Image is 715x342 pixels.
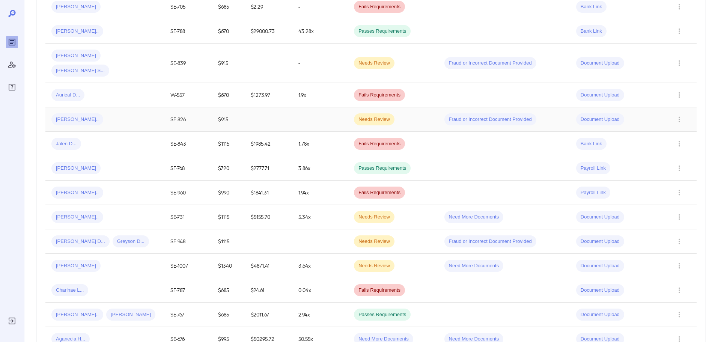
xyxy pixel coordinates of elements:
[164,229,212,254] td: SE-948
[51,287,88,294] span: Charlnae L...
[576,3,607,11] span: Bank Link
[444,238,536,245] span: Fraud or Incorrect Document Provided
[292,205,348,229] td: 5.34x
[354,189,405,196] span: Fails Requirements
[354,311,411,318] span: Passes Requirements
[673,57,685,69] button: Row Actions
[292,132,348,156] td: 1.78x
[51,92,84,99] span: Aurieal D...
[673,1,685,13] button: Row Actions
[354,140,405,148] span: Fails Requirements
[51,189,103,196] span: [PERSON_NAME]..
[576,214,624,221] span: Document Upload
[354,238,394,245] span: Needs Review
[212,156,245,181] td: $720
[673,162,685,174] button: Row Actions
[673,187,685,199] button: Row Actions
[444,262,504,270] span: Need More Documents
[292,83,348,107] td: 1.9x
[576,287,624,294] span: Document Upload
[444,116,536,123] span: Fraud or Incorrect Document Provided
[6,81,18,93] div: FAQ
[673,260,685,272] button: Row Actions
[576,28,607,35] span: Bank Link
[106,311,155,318] span: [PERSON_NAME]
[51,140,81,148] span: Jalen D...
[212,132,245,156] td: $1115
[212,254,245,278] td: $1340
[6,36,18,48] div: Reports
[245,303,292,327] td: $2011.67
[354,262,394,270] span: Needs Review
[245,83,292,107] td: $1273.97
[51,238,110,245] span: [PERSON_NAME] D...
[113,238,149,245] span: Greyson D...
[354,214,394,221] span: Needs Review
[51,52,101,59] span: [PERSON_NAME]
[164,156,212,181] td: SE-768
[673,284,685,296] button: Row Actions
[673,89,685,101] button: Row Actions
[164,19,212,44] td: SE-788
[354,92,405,99] span: Fails Requirements
[164,278,212,303] td: SE-787
[444,60,536,67] span: Fraud or Incorrect Document Provided
[51,116,103,123] span: [PERSON_NAME]..
[51,214,103,221] span: [PERSON_NAME]..
[576,238,624,245] span: Document Upload
[245,181,292,205] td: $1841.31
[51,67,109,74] span: [PERSON_NAME] S...
[164,205,212,229] td: SE-731
[164,303,212,327] td: SE-767
[576,262,624,270] span: Document Upload
[292,278,348,303] td: 0.04x
[245,132,292,156] td: $1985.42
[245,156,292,181] td: $2777.71
[212,107,245,132] td: $915
[6,59,18,71] div: Manage Users
[51,311,103,318] span: [PERSON_NAME]..
[292,156,348,181] td: 3.86x
[673,309,685,321] button: Row Actions
[673,235,685,247] button: Row Actions
[576,165,610,172] span: Payroll Link
[576,140,607,148] span: Bank Link
[212,278,245,303] td: $685
[292,44,348,83] td: -
[6,315,18,327] div: Log Out
[245,19,292,44] td: $29000.73
[212,19,245,44] td: $670
[212,303,245,327] td: $685
[444,214,504,221] span: Need More Documents
[292,303,348,327] td: 2.94x
[292,181,348,205] td: 1.94x
[354,116,394,123] span: Needs Review
[354,3,405,11] span: Fails Requirements
[164,44,212,83] td: SE-839
[292,229,348,254] td: -
[292,19,348,44] td: 43.28x
[673,113,685,125] button: Row Actions
[212,205,245,229] td: $1115
[292,107,348,132] td: -
[245,254,292,278] td: $4871.41
[576,311,624,318] span: Document Upload
[292,254,348,278] td: 3.64x
[164,181,212,205] td: SE-960
[51,3,101,11] span: [PERSON_NAME]
[354,28,411,35] span: Passes Requirements
[164,132,212,156] td: SE-843
[354,60,394,67] span: Needs Review
[212,229,245,254] td: $1115
[51,165,101,172] span: [PERSON_NAME]
[576,92,624,99] span: Document Upload
[576,116,624,123] span: Document Upload
[212,44,245,83] td: $915
[51,262,101,270] span: [PERSON_NAME]
[164,254,212,278] td: SE-1007
[673,211,685,223] button: Row Actions
[354,287,405,294] span: Fails Requirements
[673,25,685,37] button: Row Actions
[576,60,624,67] span: Document Upload
[245,278,292,303] td: $24.61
